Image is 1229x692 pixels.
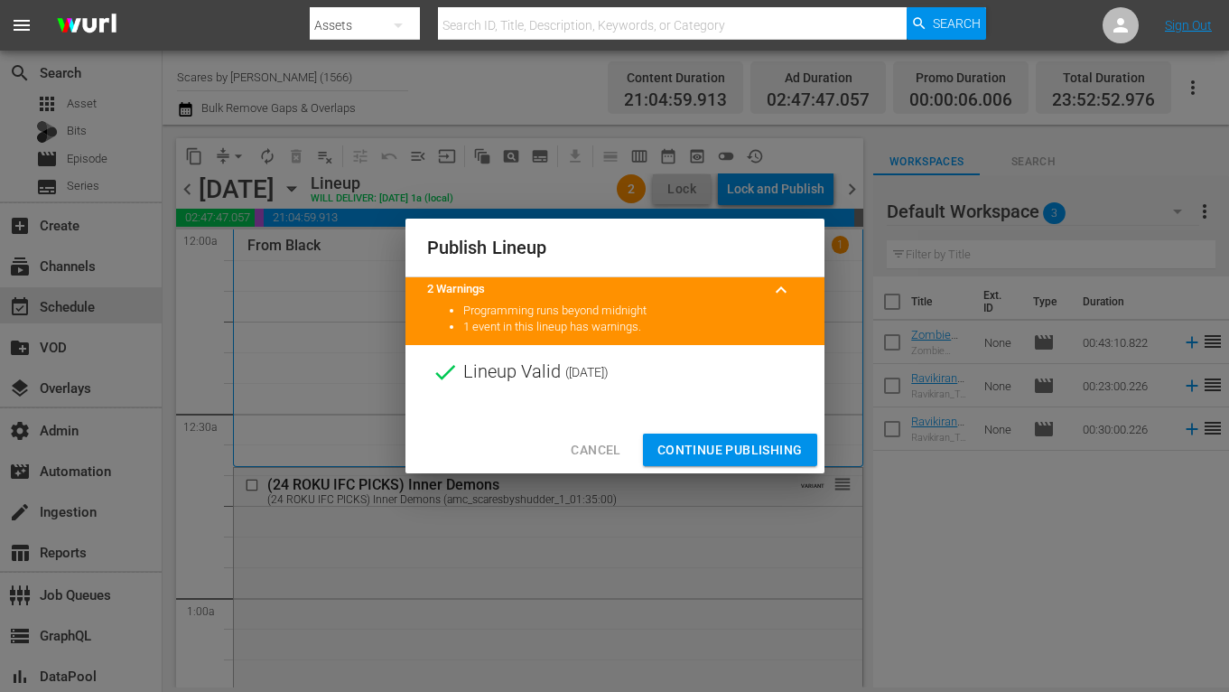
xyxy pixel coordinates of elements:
span: Cancel [571,439,620,462]
h2: Publish Lineup [427,233,803,262]
button: Cancel [556,434,635,467]
li: 1 event in this lineup has warnings. [463,319,803,336]
title: 2 Warnings [427,281,759,298]
span: Search [933,7,981,40]
li: Programming runs beyond midnight [463,303,803,320]
button: keyboard_arrow_up [759,268,803,312]
button: Continue Publishing [643,434,817,467]
span: Continue Publishing [657,439,803,462]
div: Lineup Valid [405,345,824,399]
span: ( [DATE] ) [565,359,609,386]
span: menu [11,14,33,36]
img: ans4CAIJ8jUAAAAAAAAAAAAAAAAAAAAAAAAgQb4GAAAAAAAAAAAAAAAAAAAAAAAAJMjXAAAAAAAAAAAAAAAAAAAAAAAAgAT5G... [43,5,130,47]
span: keyboard_arrow_up [770,279,792,301]
a: Sign Out [1165,18,1212,33]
